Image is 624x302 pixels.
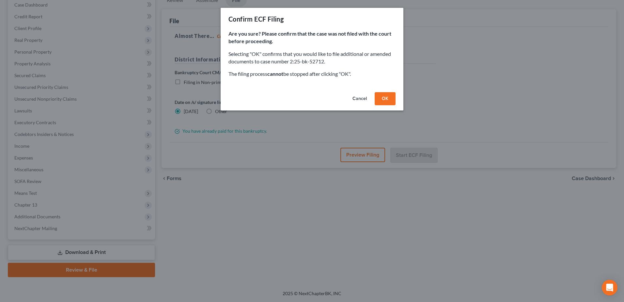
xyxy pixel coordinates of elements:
[375,92,396,105] button: OK
[267,71,283,77] strong: cannot
[228,70,396,78] p: The filing process be stopped after clicking "OK".
[228,30,391,44] strong: Are you sure? Please confirm that the case was not filed with the court before proceeding.
[228,50,396,65] p: Selecting "OK" confirms that you would like to file additional or amended documents to case numbe...
[602,280,617,295] div: Open Intercom Messenger
[228,14,284,24] div: Confirm ECF Filing
[347,92,372,105] button: Cancel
